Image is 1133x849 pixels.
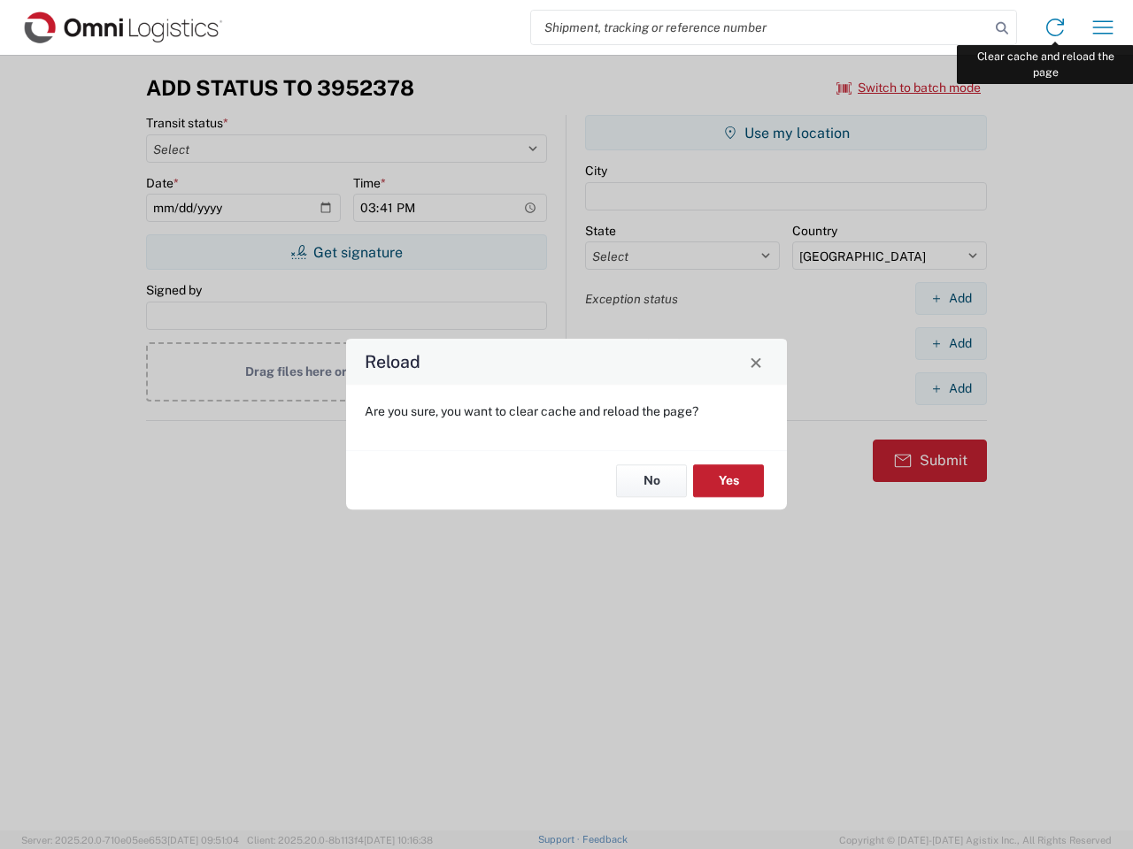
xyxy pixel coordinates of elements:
p: Are you sure, you want to clear cache and reload the page? [365,403,768,419]
input: Shipment, tracking or reference number [531,11,990,44]
button: Close [744,349,768,374]
button: No [616,464,687,497]
h4: Reload [365,349,420,375]
button: Yes [693,464,764,497]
